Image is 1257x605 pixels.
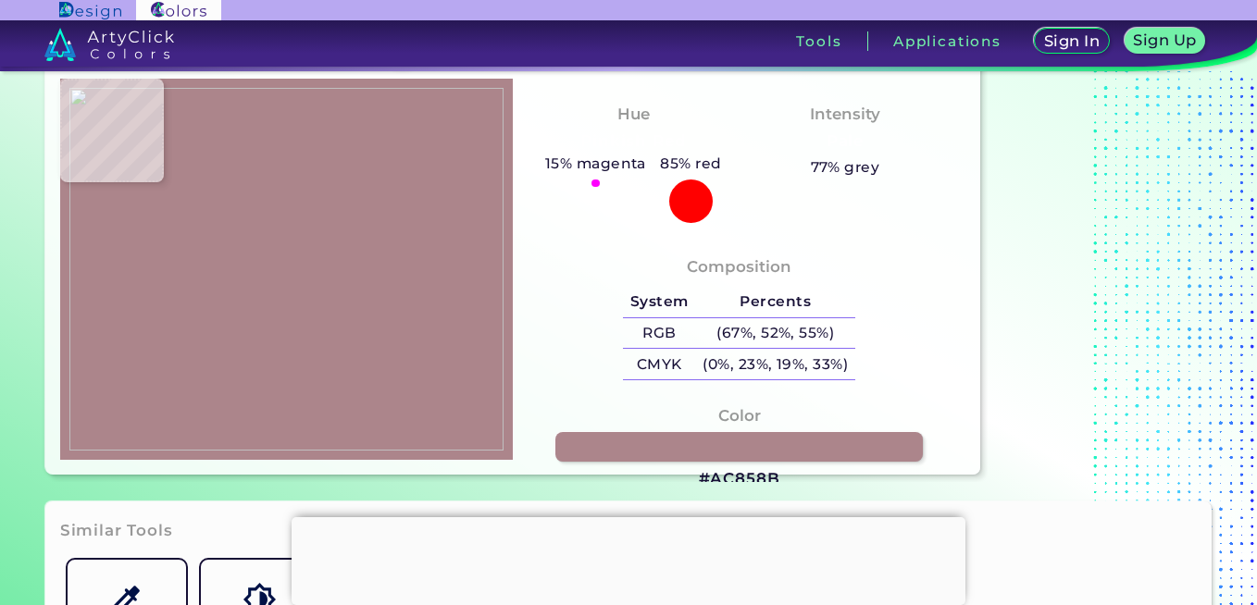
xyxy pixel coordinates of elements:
[573,130,694,153] h3: Pinkish Red
[59,2,121,19] img: ArtyClick Design logo
[696,318,855,349] h5: (67%, 52%, 55%)
[292,517,965,600] iframe: Advertisement
[810,101,880,128] h4: Intensity
[623,349,695,379] h5: CMYK
[696,349,855,379] h5: (0%, 23%, 19%, 33%)
[1137,33,1194,47] h5: Sign Up
[818,130,871,153] h3: Pale
[796,34,841,48] h3: Tools
[60,520,173,542] h3: Similar Tools
[653,152,729,176] h5: 85% red
[623,318,695,349] h5: RGB
[1038,30,1105,53] a: Sign In
[69,88,504,451] img: 61ad3345-4ab1-4596-ab44-3e13d1b24d20
[538,152,653,176] h5: 15% magenta
[893,34,1002,48] h3: Applications
[699,468,780,490] h3: #AC858B
[696,287,855,317] h5: Percents
[718,402,761,429] h4: Color
[44,28,175,61] img: logo_artyclick_colors_white.svg
[687,253,791,280] h4: Composition
[623,287,695,317] h5: System
[811,155,880,179] h5: 77% grey
[1128,30,1201,53] a: Sign Up
[1047,34,1097,48] h5: Sign In
[617,101,650,128] h4: Hue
